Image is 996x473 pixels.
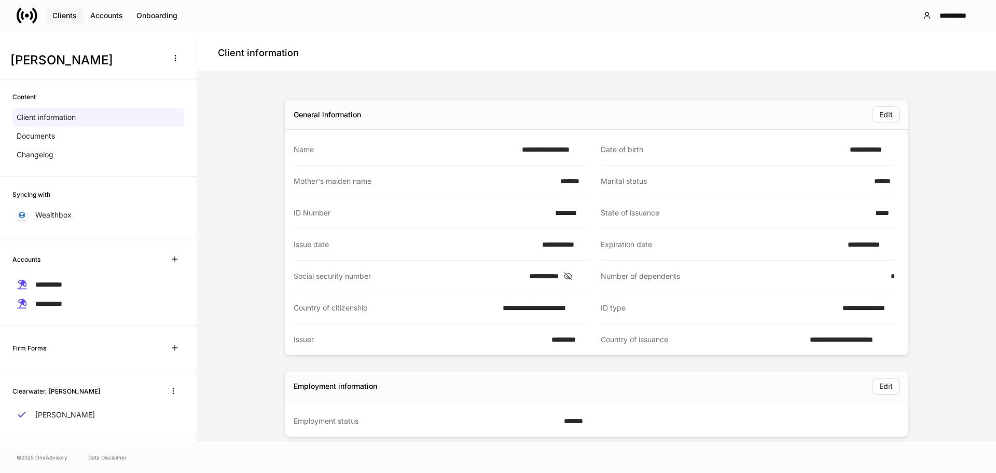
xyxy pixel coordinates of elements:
[12,343,46,353] h6: Firm Forms
[294,334,545,345] div: Issuer
[601,176,868,186] div: Marital status
[12,386,100,396] h6: Clearwater, [PERSON_NAME]
[601,271,884,281] div: Number of dependents
[52,12,77,19] div: Clients
[218,47,299,59] h4: Client information
[879,383,893,390] div: Edit
[294,239,536,250] div: Issue date
[12,190,50,199] h6: Syncing with
[88,453,127,462] a: Data Disclaimer
[294,416,558,426] div: Employment status
[12,92,36,102] h6: Content
[12,145,184,164] a: Changelog
[873,378,900,395] button: Edit
[294,303,496,313] div: Country of citizenship
[12,206,184,224] a: Wealthbox
[294,381,377,391] div: Employment information
[879,111,893,118] div: Edit
[294,176,554,186] div: Mother's maiden name
[17,150,53,160] p: Changelog
[294,110,361,120] div: General information
[12,406,184,424] a: [PERSON_NAME]
[46,7,84,24] button: Clients
[35,410,95,420] p: [PERSON_NAME]
[17,112,76,123] p: Client information
[601,208,869,218] div: State of issuance
[84,7,130,24] button: Accounts
[601,334,804,345] div: Country of issuance
[12,127,184,145] a: Documents
[90,12,123,19] div: Accounts
[294,144,516,155] div: Name
[136,12,177,19] div: Onboarding
[10,52,160,69] h3: [PERSON_NAME]
[17,453,67,462] span: © 2025 OneAdvisory
[601,144,843,155] div: Date of birth
[12,254,40,264] h6: Accounts
[294,271,523,281] div: Social security number
[294,208,549,218] div: ID Number
[17,131,55,141] p: Documents
[601,303,836,313] div: ID type
[601,239,841,250] div: Expiration date
[873,106,900,123] button: Edit
[12,108,184,127] a: Client information
[35,210,72,220] p: Wealthbox
[130,7,184,24] button: Onboarding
